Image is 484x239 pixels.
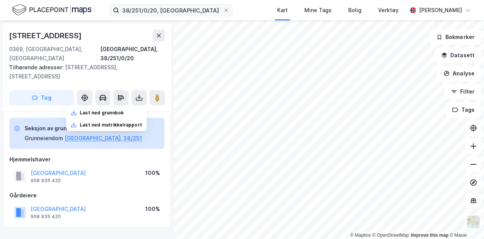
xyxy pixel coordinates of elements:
[446,102,481,117] button: Tags
[437,66,481,81] button: Analyse
[446,203,484,239] iframe: Chat Widget
[25,124,142,133] div: Seksjon av grunneiendom
[100,45,165,63] div: [GEOGRAPHIC_DATA], 38/251/0/20
[304,6,332,15] div: Mine Tags
[145,169,160,178] div: 100%
[419,6,462,15] div: [PERSON_NAME]
[12,3,92,17] img: logo.f888ab2527a4732fd821a326f86c7f29.svg
[9,155,164,164] div: Hjemmelshaver
[80,110,124,116] div: Last ned grunnbok
[9,64,65,70] span: Tilhørende adresser:
[445,84,481,99] button: Filter
[9,191,164,200] div: Gårdeiere
[145,205,160,214] div: 100%
[31,214,61,220] div: 958 935 420
[9,45,100,63] div: 0369, [GEOGRAPHIC_DATA], [GEOGRAPHIC_DATA]
[378,6,399,15] div: Verktøy
[430,30,481,45] button: Bokmerker
[9,90,74,105] button: Tag
[348,6,361,15] div: Bolig
[411,233,448,238] a: Improve this map
[119,5,223,16] input: Søk på adresse, matrikkel, gårdeiere, leietakere eller personer
[446,203,484,239] div: Kontrollprogram for chat
[31,178,61,184] div: 958 935 420
[372,233,409,238] a: OpenStreetMap
[80,122,142,128] div: Last ned matrikkelrapport
[25,134,63,143] div: Grunneiendom
[277,6,288,15] div: Kart
[65,134,142,143] button: [GEOGRAPHIC_DATA], 38/251
[9,30,83,42] div: [STREET_ADDRESS]
[9,63,159,81] div: [STREET_ADDRESS], [STREET_ADDRESS]
[435,48,481,63] button: Datasett
[350,233,371,238] a: Mapbox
